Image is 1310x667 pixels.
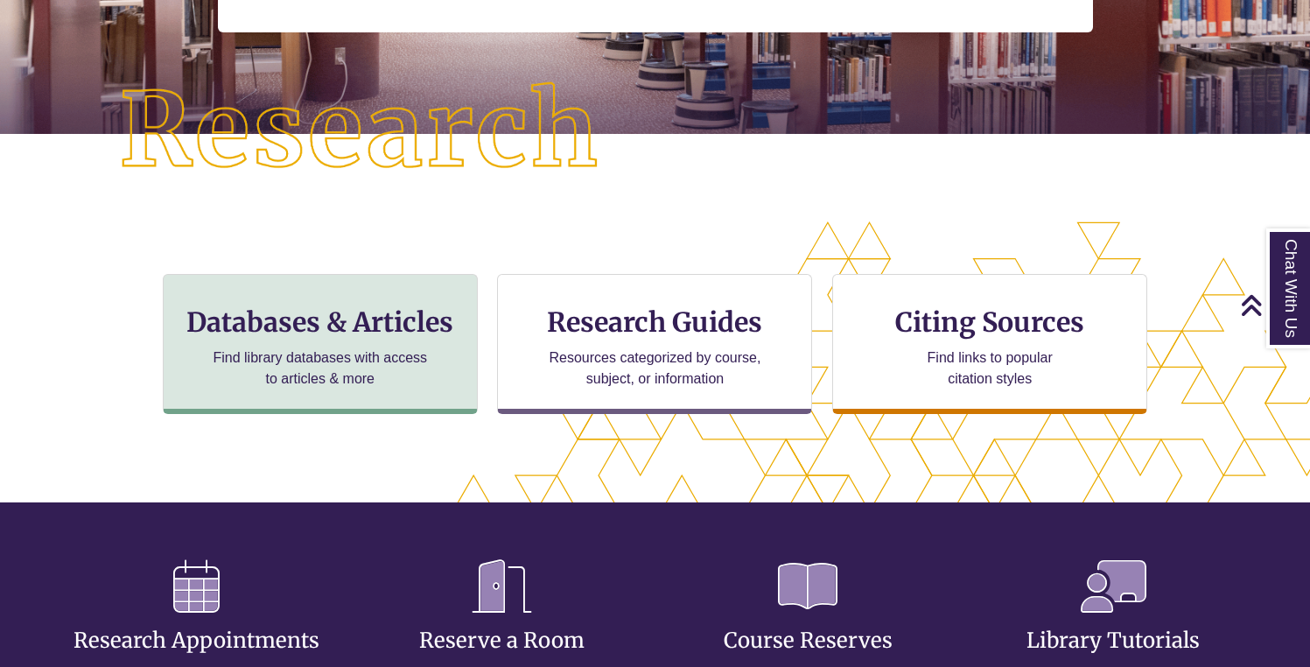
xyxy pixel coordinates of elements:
a: Databases & Articles Find library databases with access to articles & more [163,274,478,414]
a: Reserve a Room [419,585,585,654]
a: Library Tutorials [1026,585,1200,654]
a: Citing Sources Find links to popular citation styles [832,274,1147,414]
a: Research Guides Resources categorized by course, subject, or information [497,274,812,414]
h3: Citing Sources [883,305,1096,339]
p: Find links to popular citation styles [905,348,1075,390]
a: Research Appointments [74,585,319,654]
p: Find library databases with access to articles & more [206,348,434,390]
a: Course Reserves [724,585,893,654]
p: Resources categorized by course, subject, or information [541,348,769,390]
img: Research [66,29,655,234]
h3: Research Guides [512,305,797,339]
h3: Databases & Articles [178,305,463,339]
a: Back to Top [1240,293,1306,317]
